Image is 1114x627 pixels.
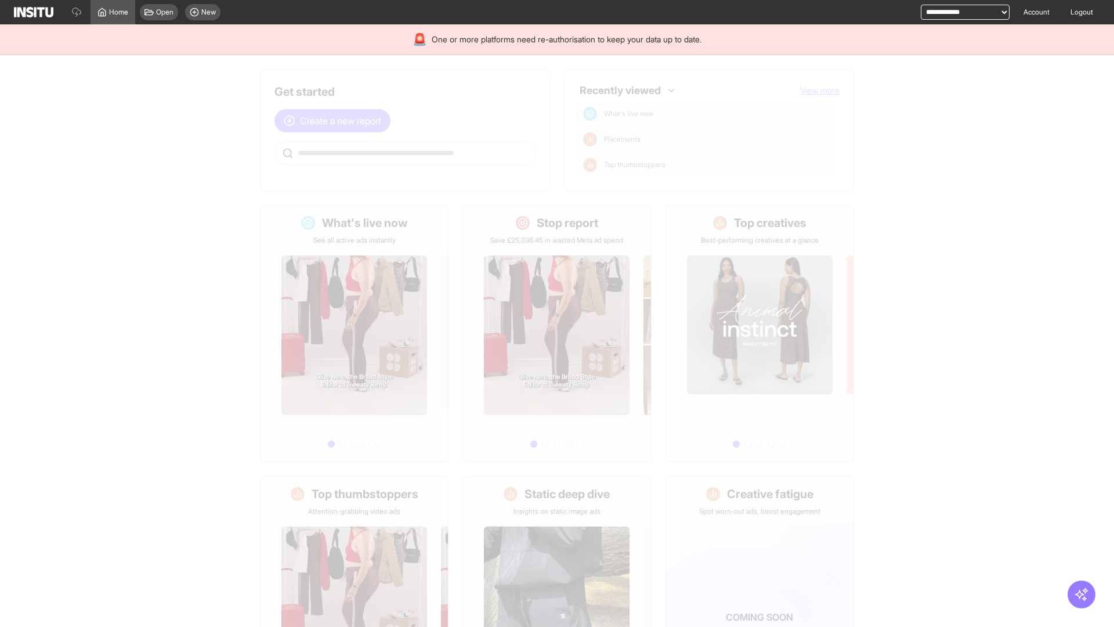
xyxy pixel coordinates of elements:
[109,8,128,17] span: Home
[14,7,53,17] img: Logo
[156,8,173,17] span: Open
[413,31,427,48] div: 🚨
[201,8,216,17] span: New
[432,34,701,45] span: One or more platforms need re-authorisation to keep your data up to date.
